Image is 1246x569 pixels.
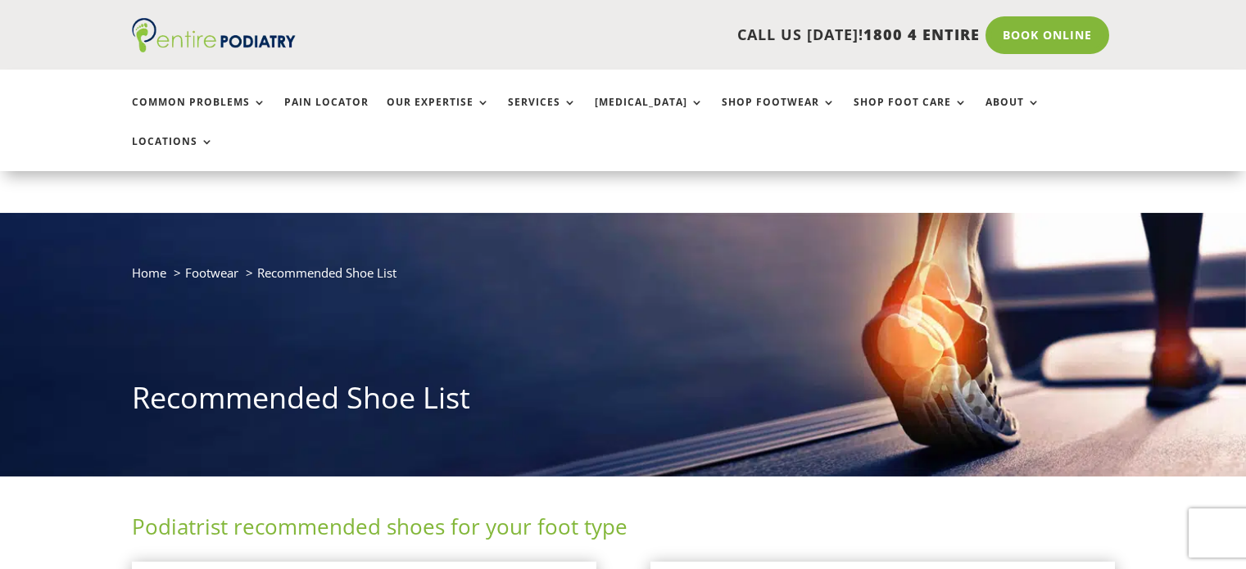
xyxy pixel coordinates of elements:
a: About [985,97,1040,132]
nav: breadcrumb [132,262,1115,296]
a: [MEDICAL_DATA] [595,97,704,132]
span: 1800 4 ENTIRE [863,25,980,44]
a: Services [508,97,577,132]
a: Book Online [985,16,1109,54]
a: Locations [132,136,214,171]
a: Footwear [185,264,238,281]
h2: Podiatrist recommended shoes for your foot type [132,512,1115,549]
span: Recommended Shoe List [257,264,396,281]
h1: Recommended Shoe List [132,377,1115,427]
a: Our Expertise [387,97,490,132]
a: Common Problems [132,97,266,132]
a: Entire Podiatry [132,39,296,56]
a: Shop Foot Care [854,97,967,132]
img: logo (1) [132,18,296,52]
a: Home [132,264,166,281]
p: CALL US [DATE]! [359,25,980,46]
a: Shop Footwear [722,97,836,132]
a: Pain Locator [284,97,369,132]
